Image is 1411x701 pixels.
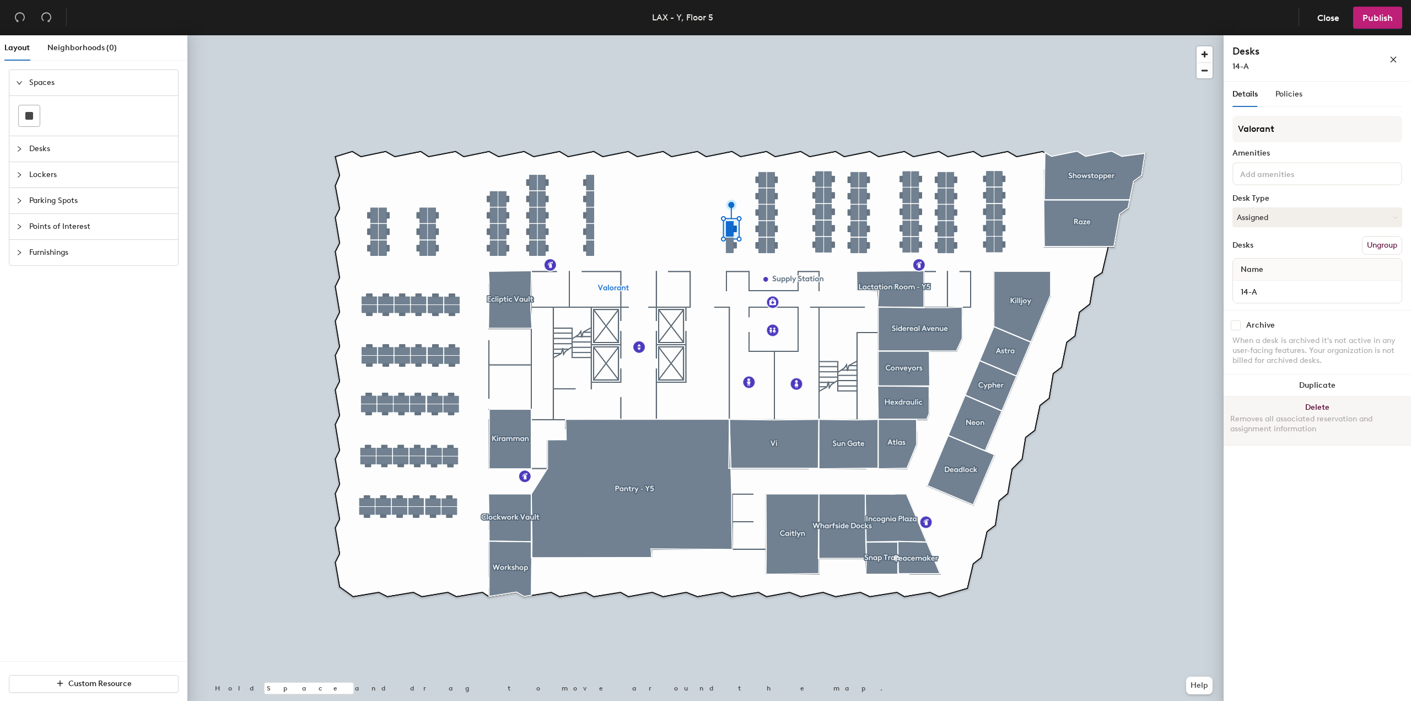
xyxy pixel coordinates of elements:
button: Help [1186,677,1213,694]
button: Assigned [1232,207,1402,227]
span: Layout [4,43,30,52]
button: DeleteRemoves all associated reservation and assignment information [1224,397,1411,445]
span: Furnishings [29,240,171,265]
span: Publish [1362,13,1393,23]
span: Close [1317,13,1339,23]
span: undo [14,12,25,23]
button: Undo (⌘ + Z) [9,7,31,29]
span: Points of Interest [29,214,171,239]
div: Desks [1232,241,1253,250]
span: Parking Spots [29,188,171,213]
span: Lockers [29,162,171,188]
span: collapsed [16,249,23,256]
span: collapsed [16,197,23,204]
button: Redo (⌘ + ⇧ + Z) [35,7,57,29]
div: Desk Type [1232,194,1402,203]
span: Neighborhoods (0) [47,43,117,52]
span: close [1390,56,1397,63]
span: collapsed [16,223,23,230]
input: Unnamed desk [1235,284,1399,299]
button: Duplicate [1224,374,1411,397]
h4: Desks [1232,44,1354,58]
button: Publish [1353,7,1402,29]
span: collapsed [16,172,23,178]
span: Policies [1275,89,1302,99]
input: Add amenities [1238,167,1337,180]
div: LAX - Y, Floor 5 [652,10,713,24]
span: Desks [29,136,171,162]
button: Close [1308,7,1349,29]
span: 14-A [1232,62,1249,71]
span: Name [1235,260,1269,280]
span: Custom Resource [68,679,132,688]
span: collapsed [16,146,23,152]
div: Archive [1246,321,1275,330]
button: Ungroup [1362,236,1402,255]
button: Custom Resource [9,675,179,693]
div: Amenities [1232,149,1402,158]
span: expanded [16,79,23,86]
span: Spaces [29,70,171,95]
span: Details [1232,89,1258,99]
div: Removes all associated reservation and assignment information [1230,414,1404,434]
div: When a desk is archived it's not active in any user-facing features. Your organization is not bil... [1232,336,1402,366]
